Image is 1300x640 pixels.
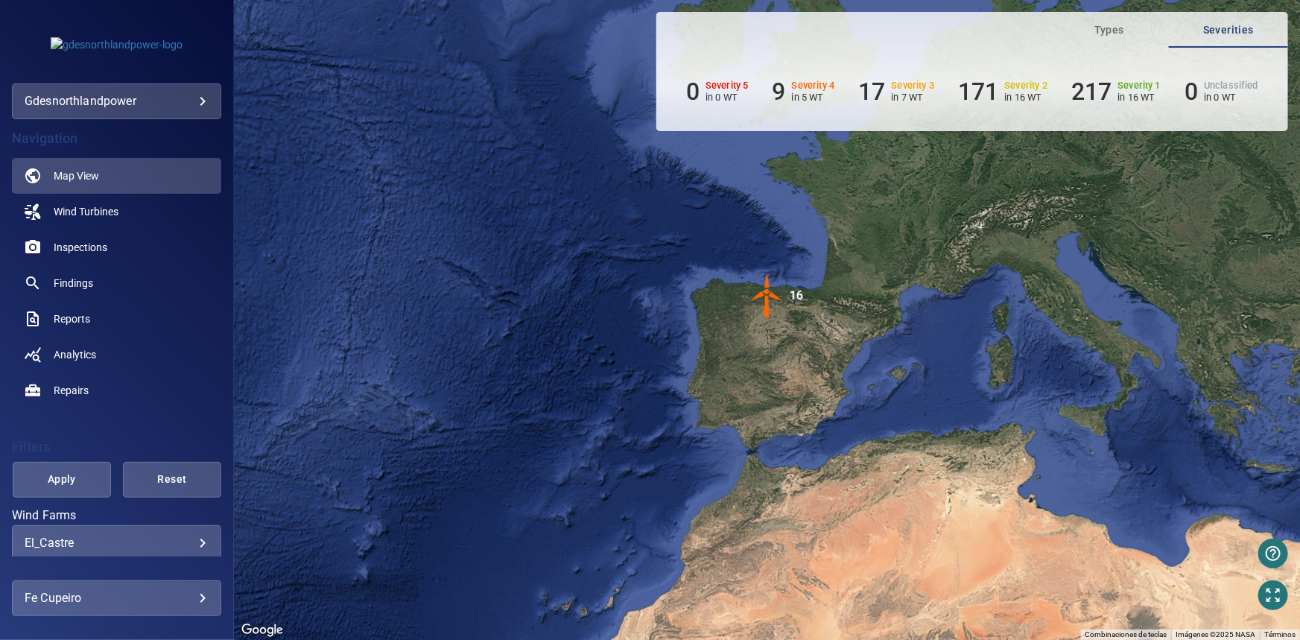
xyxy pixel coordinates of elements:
[54,311,90,326] span: Reports
[12,265,221,301] a: findings noActive
[12,301,221,337] a: reports noActive
[706,80,749,91] h6: Severity 5
[1118,80,1161,91] h6: Severity 1
[1264,630,1296,639] a: Términos (se abre en una nueva pestaña)
[12,131,221,146] h4: Navigation
[958,77,998,106] h6: 171
[1185,77,1198,106] h6: 0
[892,92,935,103] p: in 7 WT
[1185,77,1258,106] li: Severity Unclassified
[54,168,99,183] span: Map View
[1204,80,1258,91] h6: Unclassified
[12,83,221,119] div: gdesnorthlandpower
[142,470,203,489] span: Reset
[12,229,221,265] a: inspections noActive
[238,621,287,640] a: Abre esta zona en Google Maps (se abre en una nueva ventana)
[12,194,221,229] a: windturbines noActive
[12,510,221,522] label: Wind Farms
[54,347,96,362] span: Analytics
[31,470,92,489] span: Apply
[54,383,89,398] span: Repairs
[686,77,700,106] h6: 0
[1071,77,1112,106] h6: 217
[54,276,93,291] span: Findings
[745,273,790,320] gmp-advanced-marker: 16
[790,273,803,318] div: 16
[1059,21,1160,39] span: Types
[1176,630,1255,639] span: Imágenes ©2025 NASA
[1005,92,1048,103] p: in 16 WT
[12,337,221,373] a: analytics noActive
[745,273,790,318] img: windFarmIconCat4.svg
[51,37,183,52] img: gdesnorthlandpower-logo
[1005,80,1048,91] h6: Severity 2
[892,80,935,91] h6: Severity 3
[25,536,209,550] div: El_Castre
[238,621,287,640] img: Google
[1085,630,1167,640] button: Combinaciones de teclas
[12,158,221,194] a: map active
[12,525,221,561] div: Wind Farms
[773,77,835,106] li: Severity 4
[54,240,107,255] span: Inspections
[25,89,209,113] div: gdesnorthlandpower
[858,77,885,106] h6: 17
[706,92,749,103] p: in 0 WT
[12,373,221,408] a: repairs noActive
[1204,92,1258,103] p: in 0 WT
[12,440,221,454] h4: Filters
[1178,21,1279,39] span: Severities
[792,80,835,91] h6: Severity 4
[1071,77,1161,106] li: Severity 1
[123,462,221,498] button: Reset
[773,77,786,106] h6: 9
[958,77,1047,106] li: Severity 2
[686,77,749,106] li: Severity 5
[54,204,118,219] span: Wind Turbines
[25,586,209,610] div: Fe Cupeiro
[1118,92,1161,103] p: in 16 WT
[13,462,111,498] button: Apply
[792,92,835,103] p: in 5 WT
[858,77,934,106] li: Severity 3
